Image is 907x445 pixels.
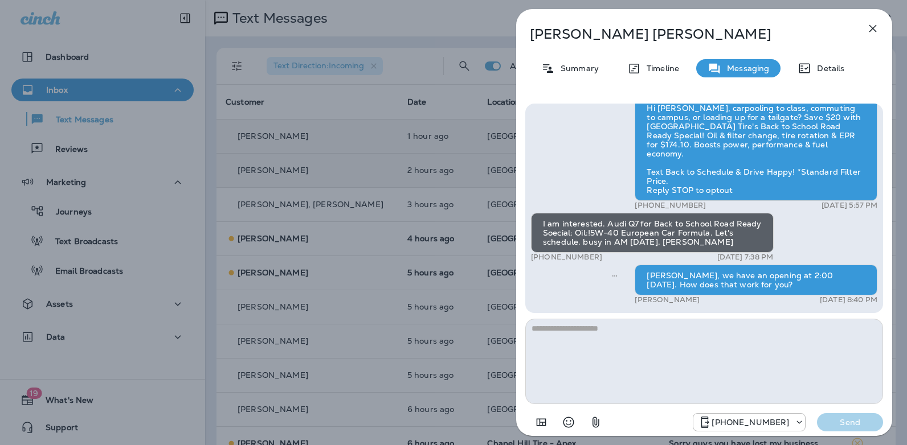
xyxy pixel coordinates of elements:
p: [PERSON_NAME] [PERSON_NAME] [530,26,841,42]
p: [DATE] 8:40 PM [820,295,877,304]
p: [PERSON_NAME] [635,295,700,304]
button: Select an emoji [557,411,580,434]
button: Add in a premade template [530,411,553,434]
div: Hi [PERSON_NAME], carpooling to class, commuting to campus, or loading up for a tailgate? Save $2... [635,81,877,201]
p: [DATE] 7:38 PM [717,253,774,262]
p: Messaging [721,64,769,73]
p: Summary [555,64,599,73]
p: [PHONE_NUMBER] [531,253,602,262]
div: +1 (984) 409-9300 [693,415,805,429]
p: [PHONE_NUMBER] [635,201,706,210]
p: Details [811,64,844,73]
p: [PHONE_NUMBER] [712,418,789,427]
p: Timeline [641,64,679,73]
span: Sent [612,270,618,280]
p: [DATE] 5:57 PM [822,201,877,210]
div: [PERSON_NAME], we have an opening at 2:00 [DATE]. How does that work for you? [635,265,877,295]
div: I am interested. Audi Q7 for Back to School Road Ready Soecial: Oil:!5W-40 European Car Formula. ... [531,213,774,253]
